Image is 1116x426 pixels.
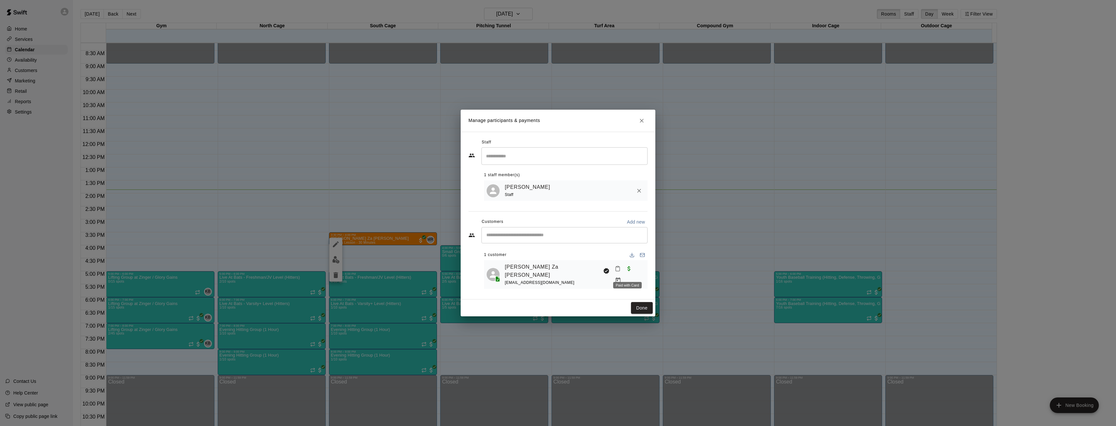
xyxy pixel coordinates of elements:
span: 1 staff member(s) [484,170,520,180]
div: Marc Rzepczynski [487,184,500,197]
button: Mark attendance [612,263,623,274]
span: 1 customer [484,250,506,260]
button: Email participants [637,250,648,260]
button: Add new [624,217,648,227]
button: Remove [633,185,645,197]
div: Search staff [481,147,648,164]
div: Paid with Card [613,282,642,288]
a: [PERSON_NAME] [505,183,550,191]
svg: Booking Owner [603,268,610,274]
svg: Customers [468,232,475,238]
button: Close [636,115,648,127]
span: Staff [482,137,491,148]
svg: Staff [468,152,475,159]
span: [EMAIL_ADDRESS][DOMAIN_NAME] [505,280,575,285]
button: Manage bookings & payment [612,274,624,286]
button: Done [631,302,653,314]
div: Start typing to search customers... [481,227,648,243]
a: [PERSON_NAME] Za [PERSON_NAME] [505,263,600,279]
span: Customers [482,217,503,227]
button: Download list [627,250,637,260]
span: Paid with Card [623,265,635,271]
span: Staff [505,192,513,197]
p: Add new [627,219,645,225]
div: Zachary Za Bubeck [487,268,500,281]
p: Manage participants & payments [468,117,540,124]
